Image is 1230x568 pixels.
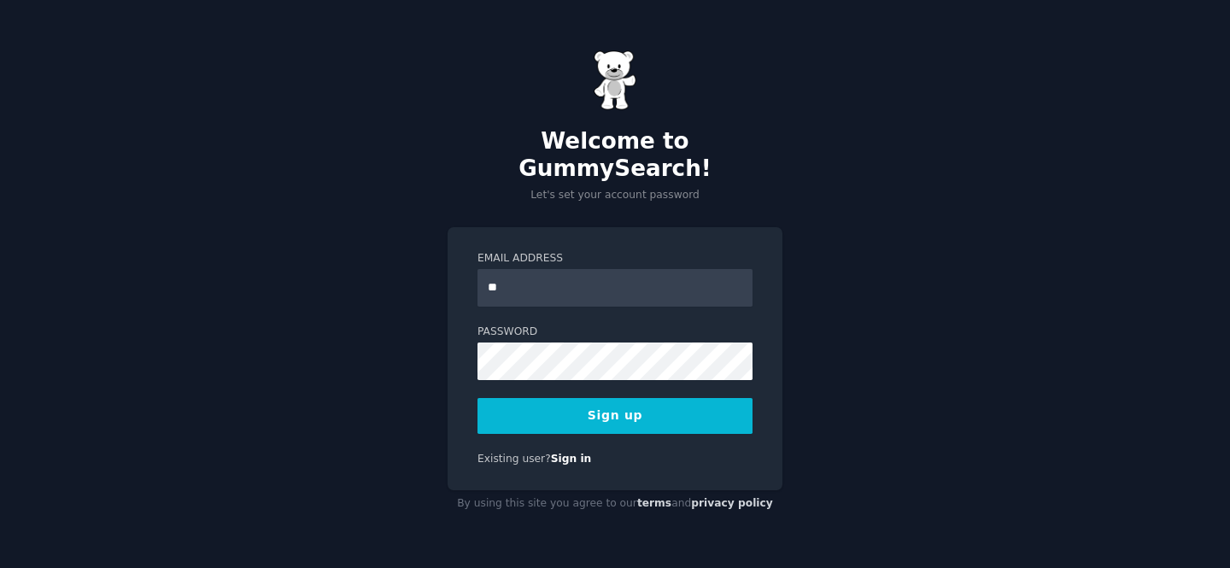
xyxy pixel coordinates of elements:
img: Gummy Bear [594,50,636,110]
a: Sign in [551,453,592,465]
h2: Welcome to GummySearch! [448,128,782,182]
div: By using this site you agree to our and [448,490,782,518]
a: privacy policy [691,497,773,509]
label: Password [477,325,753,340]
span: Existing user? [477,453,551,465]
a: terms [637,497,671,509]
label: Email Address [477,251,753,266]
p: Let's set your account password [448,188,782,203]
button: Sign up [477,398,753,434]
